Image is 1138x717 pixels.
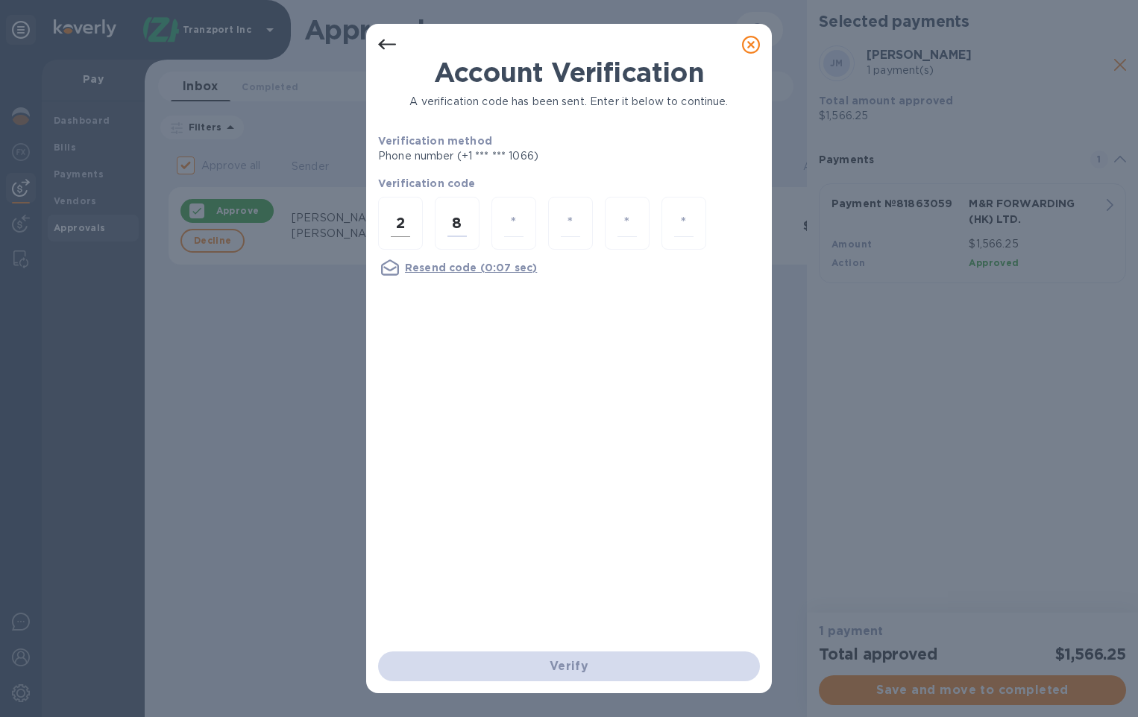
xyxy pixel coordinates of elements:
p: Verification code [378,176,760,191]
u: Resend code (0:07 sec) [405,262,537,274]
b: Verification method [378,135,492,147]
p: A verification code has been sent. Enter it below to continue. [378,94,760,110]
p: Phone number (+1 *** *** 1066) [378,148,653,164]
h1: Account Verification [378,57,760,88]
